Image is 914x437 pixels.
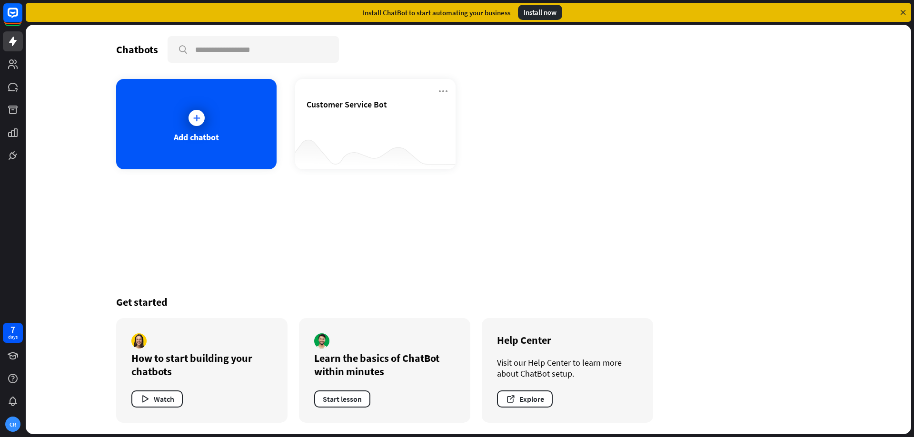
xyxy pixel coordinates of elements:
button: Explore [497,390,553,408]
div: Chatbots [116,43,158,56]
div: CR [5,417,20,432]
div: 7 [10,325,15,334]
a: 7 days [3,323,23,343]
button: Watch [131,390,183,408]
div: Help Center [497,333,638,347]
div: Install ChatBot to start automating your business [363,8,510,17]
div: Add chatbot [174,132,219,143]
div: days [8,334,18,340]
button: Open LiveChat chat widget [8,4,36,32]
div: Learn the basics of ChatBot within minutes [314,351,455,378]
img: author [314,333,329,349]
span: Customer Service Bot [307,99,387,110]
img: author [131,333,147,349]
div: Install now [518,5,562,20]
div: Visit our Help Center to learn more about ChatBot setup. [497,357,638,379]
button: Start lesson [314,390,370,408]
div: How to start building your chatbots [131,351,272,378]
div: Get started [116,295,821,309]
